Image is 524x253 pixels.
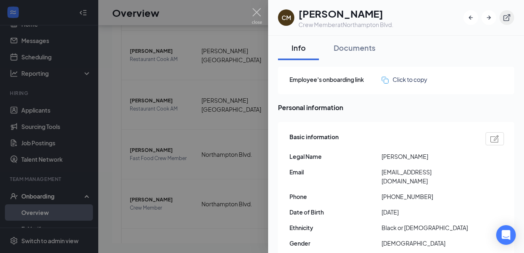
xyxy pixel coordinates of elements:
[382,152,474,161] span: [PERSON_NAME]
[382,223,474,232] span: Black or [DEMOGRAPHIC_DATA]
[503,14,511,22] svg: ExternalLink
[463,10,478,25] button: ArrowLeftNew
[278,102,514,113] span: Personal information
[481,10,496,25] button: ArrowRight
[298,20,393,29] div: Crew Member at Northampton Blvd.
[382,77,388,84] img: click-to-copy.71757273a98fde459dfc.svg
[382,239,474,248] span: [DEMOGRAPHIC_DATA]
[286,43,311,53] div: Info
[496,225,516,245] div: Open Intercom Messenger
[289,152,382,161] span: Legal Name
[382,167,474,185] span: [EMAIL_ADDRESS][DOMAIN_NAME]
[499,10,514,25] button: ExternalLink
[289,239,382,248] span: Gender
[289,132,339,145] span: Basic information
[289,208,382,217] span: Date of Birth
[334,43,375,53] div: Documents
[298,7,393,20] h1: [PERSON_NAME]
[382,192,474,201] span: [PHONE_NUMBER]
[382,208,474,217] span: [DATE]
[282,14,291,22] div: CM
[485,14,493,22] svg: ArrowRight
[289,223,382,232] span: Ethnicity
[289,75,382,84] span: Employee's onboarding link
[289,167,382,176] span: Email
[289,192,382,201] span: Phone
[382,75,427,84] button: Click to copy
[467,14,475,22] svg: ArrowLeftNew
